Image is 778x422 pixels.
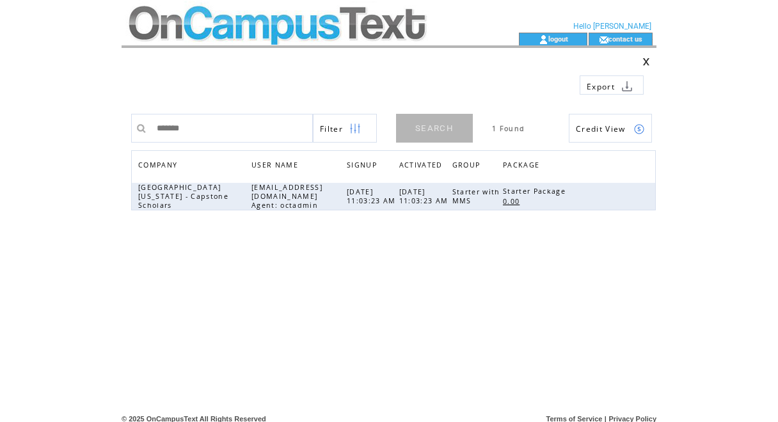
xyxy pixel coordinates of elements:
a: SEARCH [396,114,473,143]
span: [DATE] 11:03:23 AM [399,187,452,205]
a: Export [580,75,644,95]
span: Starter Package [503,187,569,196]
img: filters.png [349,114,361,143]
a: 0.00 [503,196,526,207]
a: SIGNUP [347,160,380,168]
span: Show Credits View [576,123,626,134]
a: GROUP [452,157,487,176]
img: account_icon.gif [539,35,548,45]
span: [DATE] 11:03:23 AM [347,187,399,205]
span: ACTIVATED [399,157,446,176]
a: Credit View [569,114,652,143]
img: credits.png [633,123,645,135]
span: Export to csv file [587,81,615,92]
span: GROUP [452,157,484,176]
a: PACKAGE [503,157,546,176]
span: PACKAGE [503,157,543,176]
a: COMPANY [138,160,180,168]
a: ACTIVATED [399,157,449,176]
a: USER NAME [251,160,301,168]
span: 0.00 [503,197,523,206]
span: USER NAME [251,157,301,176]
span: Hello [PERSON_NAME] [573,22,651,31]
span: Show filters [320,123,343,134]
span: Starter with MMS [452,187,500,205]
span: [GEOGRAPHIC_DATA][US_STATE] - Capstone Scholars [138,183,228,210]
span: 1 Found [492,124,525,133]
a: logout [548,35,568,43]
span: COMPANY [138,157,180,176]
span: [EMAIL_ADDRESS][DOMAIN_NAME] Agent: octadmin [251,183,322,210]
img: download.png [621,81,633,92]
a: contact us [608,35,642,43]
a: Filter [313,114,377,143]
img: contact_us_icon.gif [599,35,608,45]
span: SIGNUP [347,157,380,176]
